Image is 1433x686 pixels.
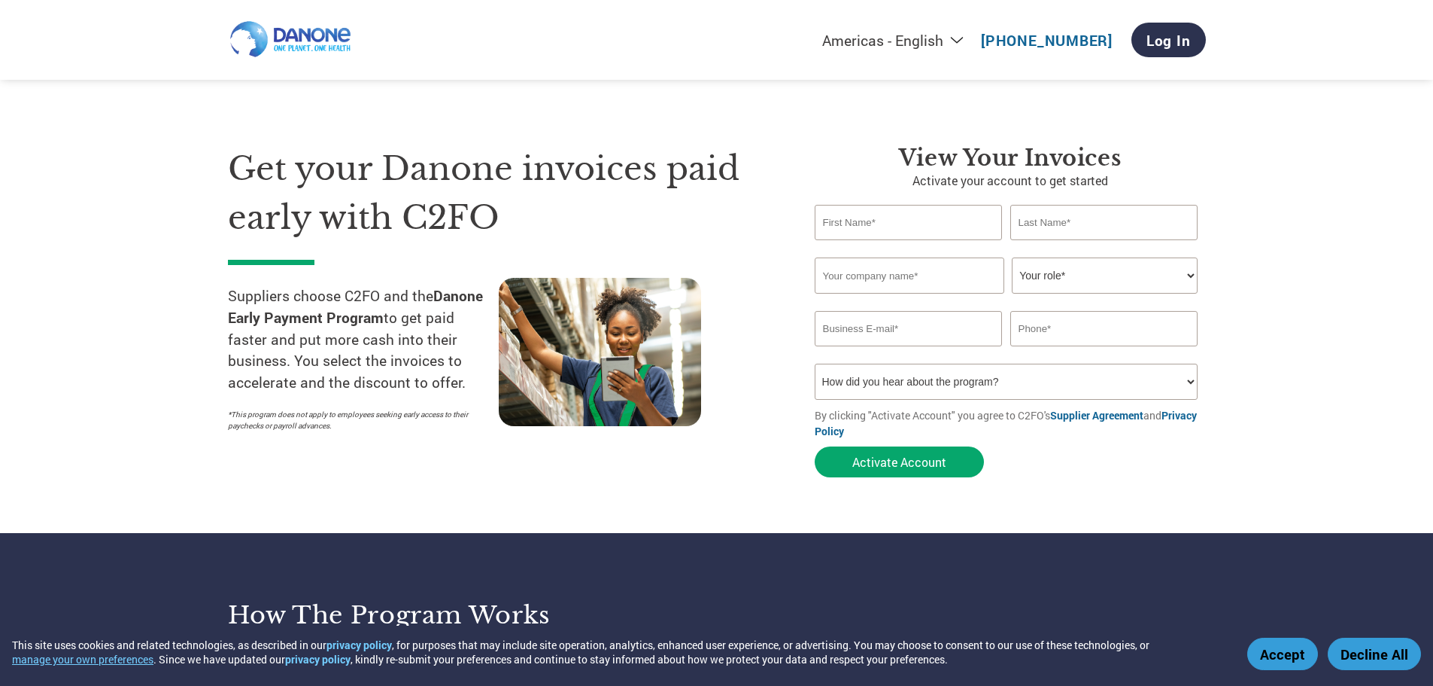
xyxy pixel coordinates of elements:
a: [PHONE_NUMBER] [981,31,1113,50]
h3: View Your Invoices [815,145,1206,172]
button: Decline All [1328,638,1421,670]
select: Title/Role [1012,258,1198,294]
img: Danone [228,20,354,61]
a: Supplier Agreement [1050,408,1143,422]
button: Activate Account [815,447,984,477]
strong: Danone Early Payment Program [228,286,483,327]
div: Inavlid Email Address [815,348,1003,358]
input: Phone* [1010,311,1198,346]
input: First Name* [815,205,1003,240]
a: Log In [1131,23,1206,57]
div: Invalid first name or first name is too long [815,242,1003,252]
button: manage your own preferences [12,652,153,666]
div: This site uses cookies and related technologies, as described in our , for purposes that may incl... [12,638,1225,666]
div: Invalid company name or company name is too long [815,295,1198,305]
p: Suppliers choose C2FO and the to get paid faster and put more cash into their business. You selec... [228,285,499,394]
p: By clicking "Activate Account" you agree to C2FO's and [815,407,1206,439]
input: Last Name* [1010,205,1198,240]
input: Your company name* [815,258,1004,294]
p: Activate your account to get started [815,172,1206,190]
div: Inavlid Phone Number [1010,348,1198,358]
img: supply chain worker [499,278,701,426]
div: Invalid last name or last name is too long [1010,242,1198,252]
button: Accept [1247,638,1318,670]
h3: How the program works [228,600,698,630]
a: privacy policy [326,638,392,652]
a: privacy policy [285,652,351,666]
p: *This program does not apply to employees seeking early access to their paychecks or payroll adva... [228,409,484,431]
a: Privacy Policy [815,408,1197,438]
input: Invalid Email format [815,311,1003,346]
h1: Get your Danone invoices paid early with C2FO [228,145,770,242]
